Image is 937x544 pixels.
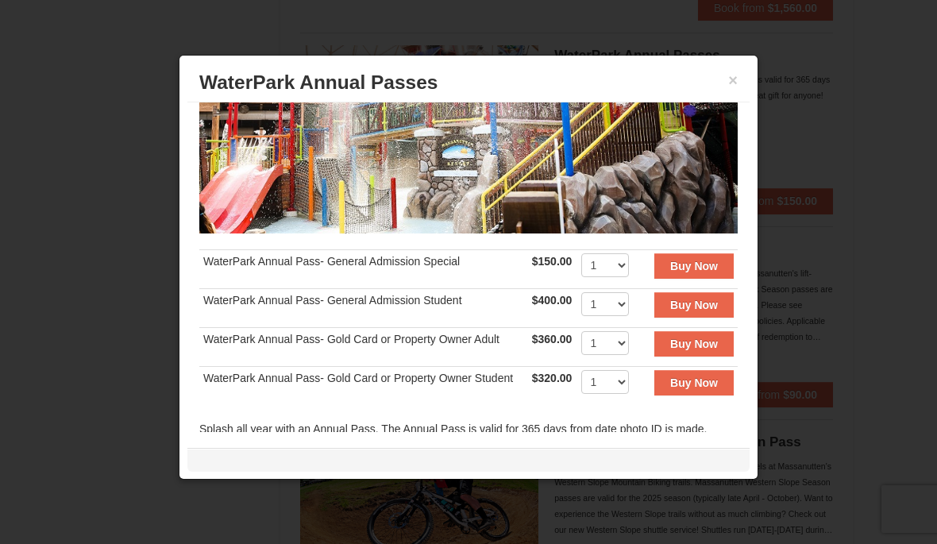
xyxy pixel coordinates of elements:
button: Buy Now [654,253,734,279]
td: WaterPark Annual Pass- Gold Card or Property Owner Student [199,366,528,405]
button: Buy Now [654,370,734,395]
strong: Buy Now [670,260,718,272]
td: WaterPark Annual Pass- General Admission Special [199,249,528,288]
strong: Buy Now [670,338,718,350]
strong: $400.00 [532,294,573,307]
button: × [728,72,738,88]
div: Splash all year with an Annual Pass. The Annual Pass is valid for 365 days from date photo ID is ... [199,421,738,469]
td: WaterPark Annual Pass- General Admission Student [199,288,528,327]
strong: $320.00 [532,372,573,384]
strong: Buy Now [670,299,718,311]
td: WaterPark Annual Pass- Gold Card or Property Owner Adult [199,327,528,366]
strong: $360.00 [532,333,573,345]
button: Buy Now [654,292,734,318]
strong: $150.00 [532,255,573,268]
strong: Buy Now [670,376,718,389]
button: Buy Now [654,331,734,357]
h3: WaterPark Annual Passes [199,71,738,95]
